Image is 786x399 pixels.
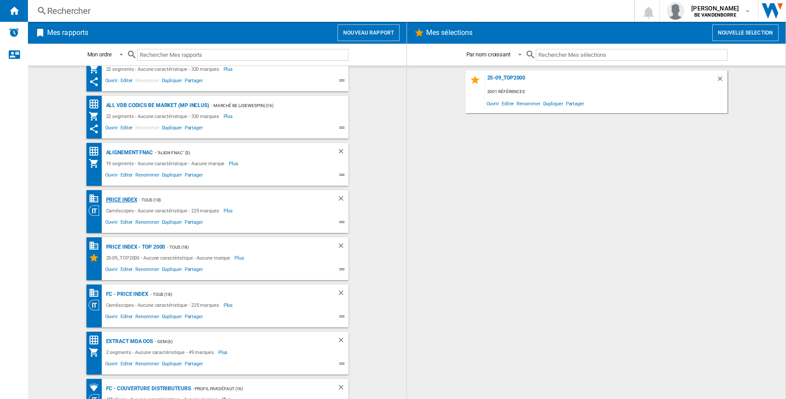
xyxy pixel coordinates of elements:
[224,205,234,216] span: Plus
[134,265,160,276] span: Renommer
[119,312,134,323] span: Editer
[337,242,348,253] div: Supprimer
[691,4,739,13] span: [PERSON_NAME]
[89,205,104,216] div: Vision Catégorie
[104,171,119,181] span: Ouvrir
[47,5,611,17] div: Rechercher
[119,360,134,370] span: Editer
[104,336,153,347] div: Extract MDA OOS
[161,171,183,181] span: Dupliquer
[337,289,348,300] div: Supprimer
[148,289,320,300] div: - TOUS (18)
[137,194,319,205] div: - TOUS (18)
[338,24,400,41] button: Nouveau rapport
[104,242,165,253] div: PRICE INDEX - Top 2000
[104,100,209,111] div: ALL VDB CODICS BE MARKET (MP inclus)
[161,76,183,87] span: Dupliquer
[500,97,515,109] span: Editer
[104,383,191,394] div: FC - Couverture distributeurs
[485,87,727,97] div: 2001 références
[104,147,153,158] div: Alignement Fnac
[134,360,160,370] span: Renommer
[9,27,19,38] img: alerts-logo.svg
[104,347,218,357] div: 2 segments - Aucune caractéristique - 49 marques
[694,12,736,18] b: BE VANDENBORRE
[542,97,565,109] span: Dupliquer
[134,312,160,323] span: Renommer
[161,218,183,229] span: Dupliquer
[337,336,348,347] div: Supprimer
[89,335,104,346] div: Matrice des prix
[87,51,112,58] div: Mon ordre
[89,124,99,134] ng-md-icon: Ce rapport a été partagé avec vous
[224,300,234,310] span: Plus
[119,124,134,134] span: Editer
[89,64,104,74] div: Mon assortiment
[119,218,134,229] span: Editer
[45,24,90,41] h2: Mes rapports
[104,265,119,276] span: Ouvrir
[183,312,204,323] span: Partager
[104,111,224,121] div: 22 segments - Aucune caractéristique - 320 marques
[337,383,348,394] div: Supprimer
[209,100,331,111] div: - Marché BE (jdewespin) (16)
[104,76,119,87] span: Ouvrir
[119,265,134,276] span: Editer
[89,193,104,204] div: Base 100
[104,360,119,370] span: Ouvrir
[137,49,348,61] input: Rechercher Mes rapports
[161,265,183,276] span: Dupliquer
[134,76,160,87] span: Renommer
[424,24,474,41] h2: Mes sélections
[104,64,224,74] div: 22 segments - Aucune caractéristique - 320 marques
[485,97,500,109] span: Ouvrir
[183,76,204,87] span: Partager
[229,158,240,169] span: Plus
[89,111,104,121] div: Mon assortiment
[104,312,119,323] span: Ouvrir
[89,300,104,310] div: Vision Catégorie
[224,64,234,74] span: Plus
[153,147,319,158] div: - "Align Fnac" (3)
[183,124,204,134] span: Partager
[536,49,727,61] input: Rechercher Mes sélections
[104,218,119,229] span: Ouvrir
[89,253,104,263] div: Mes Sélections
[337,147,348,158] div: Supprimer
[104,300,224,310] div: Caméscopes - Aucune caractéristique - 225 marques
[104,158,229,169] div: 19 segments - Aucune caractéristique - Aucune marque
[191,383,320,394] div: - Profil par défaut (16)
[183,171,204,181] span: Partager
[89,99,104,110] div: Matrice des prix
[183,265,204,276] span: Partager
[712,24,779,41] button: Nouvelle selection
[104,289,148,300] div: FC - PRICE INDEX
[161,124,183,134] span: Dupliquer
[89,382,104,393] div: Couverture des distributeurs
[224,111,234,121] span: Plus
[119,171,134,181] span: Editer
[161,312,183,323] span: Dupliquer
[134,171,160,181] span: Renommer
[134,124,160,134] span: Renommer
[134,218,160,229] span: Renommer
[165,242,319,253] div: - TOUS (18)
[515,97,541,109] span: Renommer
[89,146,104,157] div: Matrice des prix
[565,97,586,109] span: Partager
[234,253,245,263] span: Plus
[89,347,104,357] div: Mon assortiment
[89,240,104,251] div: Base 100
[104,253,235,263] div: 25-09_TOP2000 - Aucune caractéristique - Aucune marque
[89,288,104,298] div: Base 100
[337,194,348,205] div: Supprimer
[183,218,204,229] span: Partager
[183,360,204,370] span: Partager
[161,360,183,370] span: Dupliquer
[104,124,119,134] span: Ouvrir
[218,347,229,357] span: Plus
[104,194,138,205] div: PRICE INDEX
[89,76,99,87] ng-md-icon: Ce rapport a été partagé avec vous
[104,205,224,216] div: Caméscopes - Aucune caractéristique - 225 marques
[716,75,727,87] div: Supprimer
